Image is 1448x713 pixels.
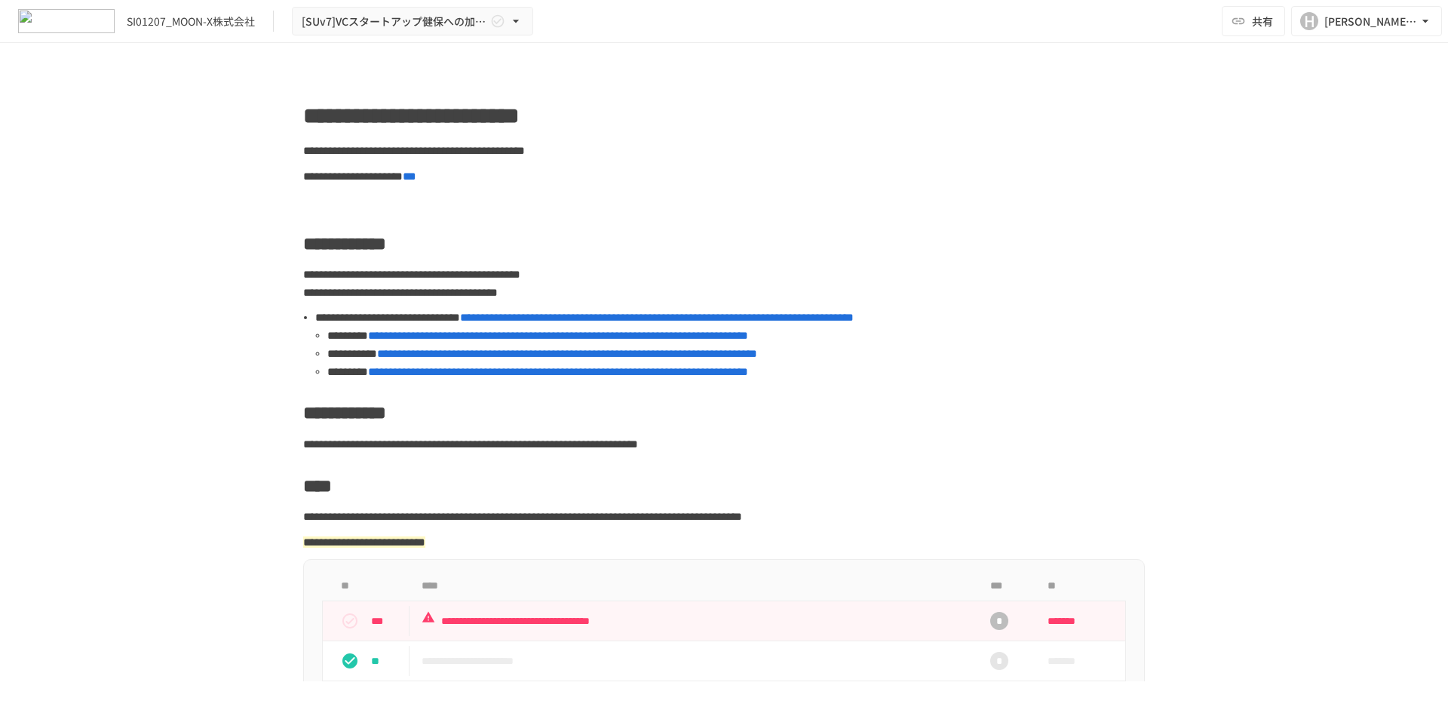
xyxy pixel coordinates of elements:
button: 共有 [1222,6,1285,36]
button: status [335,646,365,676]
span: [SUv7]VCスタートアップ健保への加入申請手続き [302,12,487,31]
img: ZDfHsVrhrXUoWEWGWYf8C4Fv4dEjYTEDCNvmL73B7ox [18,9,115,33]
div: SI01207_MOON-X株式会社 [127,14,255,29]
div: H [1300,12,1318,30]
button: [SUv7]VCスタートアップ健保への加入申請手続き [292,7,533,36]
button: status [335,606,365,636]
button: H[PERSON_NAME][EMAIL_ADDRESS][DOMAIN_NAME] [1291,6,1442,36]
span: 共有 [1252,13,1273,29]
div: [PERSON_NAME][EMAIL_ADDRESS][DOMAIN_NAME] [1324,12,1418,31]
